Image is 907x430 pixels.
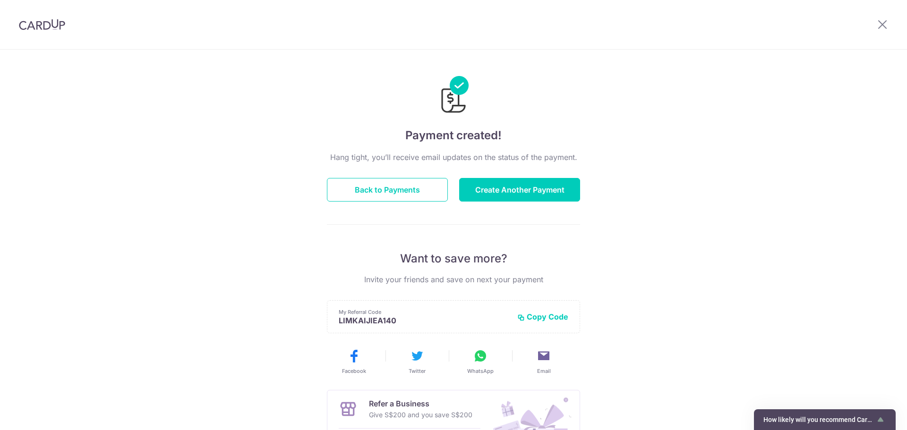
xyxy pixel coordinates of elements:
p: LIMKAIJIEA140 [339,316,510,325]
p: Want to save more? [327,251,580,266]
img: Payments [438,76,469,116]
span: Facebook [342,367,366,375]
span: Twitter [409,367,426,375]
button: Copy Code [517,312,568,321]
p: My Referral Code [339,308,510,316]
p: Refer a Business [369,398,472,409]
h4: Payment created! [327,127,580,144]
button: Twitter [389,348,445,375]
button: Show survey - How likely will you recommend CardUp to a friend? [763,414,886,425]
p: Invite your friends and save on next your payment [327,274,580,285]
p: Give S$200 and you save S$200 [369,409,472,421]
button: Back to Payments [327,178,448,202]
iframe: Opens a widget where you can find more information [847,402,898,425]
span: Email [537,367,551,375]
button: Facebook [326,348,382,375]
span: How likely will you recommend CardUp to a friend? [763,416,875,423]
button: Create Another Payment [459,178,580,202]
button: WhatsApp [453,348,508,375]
span: WhatsApp [467,367,494,375]
p: Hang tight, you’ll receive email updates on the status of the payment. [327,152,580,163]
button: Email [516,348,572,375]
img: CardUp [19,19,65,30]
